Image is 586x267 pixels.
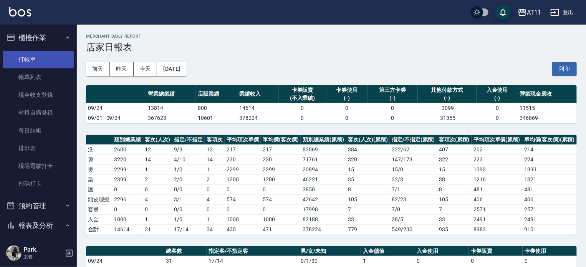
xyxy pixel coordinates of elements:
[86,194,112,204] td: 頭皮理療
[146,103,196,113] td: 13814
[86,144,112,154] td: 洗
[205,154,225,164] td: 14
[86,164,112,174] td: 燙
[225,135,261,145] th: 平均項次單價
[143,135,172,145] th: 客次(人次)
[225,154,261,164] td: 230
[477,113,518,123] td: 0
[164,256,207,266] td: 31
[527,8,541,17] div: AT11
[547,5,577,20] button: 登出
[261,184,301,194] td: 0
[112,144,143,154] td: 2600
[518,103,577,113] td: 11515
[237,85,279,103] th: 業績收入
[420,86,475,94] div: 其他付款方式
[552,62,577,76] button: 列印
[346,154,390,164] td: 320
[225,184,261,194] td: 0
[134,62,157,76] button: 今天
[437,174,472,184] td: 38
[390,224,437,234] td: 549/230
[172,164,205,174] td: 1 / 0
[172,204,205,214] td: 0 / 0
[196,85,237,103] th: 店販業績
[301,224,346,234] td: 378224
[326,113,368,123] td: 0
[279,103,326,113] td: 0
[146,85,196,103] th: 營業總業績
[346,144,390,154] td: 384
[143,194,172,204] td: 4
[112,224,143,234] td: 14614
[418,103,477,113] td: -3099
[143,214,172,224] td: 1
[472,194,522,204] td: 406
[205,184,225,194] td: 0
[279,113,326,123] td: 0
[437,214,472,224] td: 33
[237,103,279,113] td: 14614
[143,224,172,234] td: 31
[346,135,390,145] th: 客次(人次)(累積)
[86,85,577,123] table: a dense table
[143,164,172,174] td: 1
[361,246,415,256] th: 入金儲值
[522,194,577,204] td: 406
[86,42,577,53] h3: 店家日報表
[86,204,112,214] td: 套餐
[3,139,74,157] a: 排班表
[86,256,164,266] td: 09/24
[172,184,205,194] td: 0 / 0
[522,184,577,194] td: 481
[390,204,437,214] td: 7 / 0
[477,103,518,113] td: 0
[143,174,172,184] td: 2
[172,194,205,204] td: 3 / 1
[146,113,196,123] td: 367623
[299,256,361,266] td: 0/1/30
[225,164,261,174] td: 2299
[301,194,346,204] td: 42642
[415,256,469,266] td: 0
[86,62,110,76] button: 前天
[390,214,437,224] td: 28 / 5
[172,214,205,224] td: 1 / 0
[3,196,74,216] button: 預約管理
[112,194,143,204] td: 2296
[472,224,522,234] td: 8983
[6,245,22,261] img: Person
[301,174,346,184] td: 46221
[328,86,366,94] div: 卡券使用
[86,113,146,123] td: 09/01 - 09/24
[301,135,346,145] th: 類別總業績(累積)
[172,224,205,234] td: 17/14
[472,144,522,154] td: 202
[143,204,172,214] td: 0
[346,194,390,204] td: 105
[261,204,301,214] td: 0
[522,214,577,224] td: 2491
[86,103,146,113] td: 09/24
[472,214,522,224] td: 2491
[112,174,143,184] td: 2399
[23,254,63,260] p: 主管
[225,144,261,154] td: 217
[261,214,301,224] td: 1000
[390,174,437,184] td: 32 / 3
[143,144,172,154] td: 12
[225,194,261,204] td: 574
[225,214,261,224] td: 1000
[346,214,390,224] td: 33
[522,174,577,184] td: 1321
[261,224,301,234] td: 471
[518,113,577,123] td: 346869
[328,94,366,102] div: (-)
[281,86,324,94] div: 卡券販賣
[261,174,301,184] td: 1200
[172,135,205,145] th: 指定/不指定
[86,135,577,235] table: a dense table
[326,103,368,113] td: 0
[472,135,522,145] th: 平均項次單價(累積)
[205,214,225,224] td: 1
